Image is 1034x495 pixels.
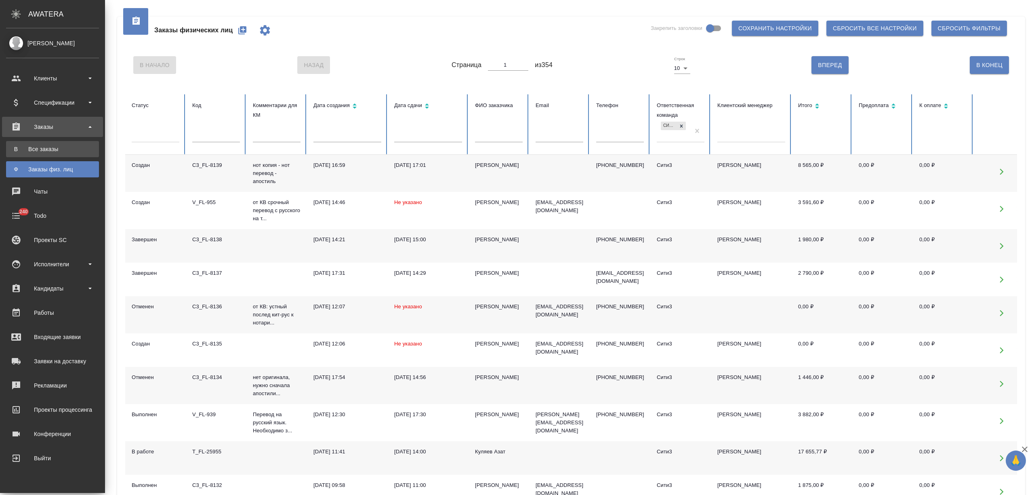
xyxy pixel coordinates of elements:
div: Комментарии для КМ [253,101,301,120]
a: Чаты [2,181,103,202]
div: Заказы [6,121,99,133]
p: нот копия - нот перевод - апостиль [253,161,301,185]
span: 240 [15,208,33,216]
p: [PHONE_NUMBER] [596,303,644,311]
div: [DATE] 12:06 [313,340,381,348]
td: 0,00 ₽ [792,333,852,367]
div: Заявки на доставку [6,355,99,367]
div: [PERSON_NAME] [475,198,523,206]
td: [PERSON_NAME] [711,367,792,404]
td: 0,00 ₽ [852,441,913,475]
div: Ответственная команда [657,101,704,120]
a: Выйти [2,448,103,468]
td: [PERSON_NAME] [711,229,792,263]
span: Не указано [394,199,422,205]
div: C3_FL-8139 [192,161,240,169]
div: Проекты SC [6,234,99,246]
button: Удалить [1011,200,1027,217]
div: [DATE] 14:29 [394,269,462,277]
a: 240Todo [2,206,103,226]
span: Сбросить все настройки [833,23,917,34]
div: Создан [132,340,179,348]
p: [PERSON_NAME][EMAIL_ADDRESS][DOMAIN_NAME] [536,411,583,435]
a: ФЗаказы физ. лиц [6,161,99,177]
div: Создан [132,198,179,206]
div: V_FL-955 [192,198,240,206]
div: Чаты [6,185,99,198]
div: Куляев Азат [475,448,523,456]
div: Сити3 [657,303,704,311]
button: Открыть [993,305,1010,321]
td: [PERSON_NAME] [711,404,792,441]
span: Сохранить настройки [738,23,812,34]
td: 0,00 ₽ [852,296,913,333]
p: нет оригинала, нужно сначала апостили... [253,373,301,398]
button: Вперед [811,56,848,74]
div: ФИО заказчика [475,101,523,110]
button: Открыть [993,342,1010,358]
div: Входящие заявки [6,331,99,343]
div: Заказы физ. лиц [10,165,95,173]
div: Выполнен [132,411,179,419]
td: 0,00 ₽ [913,367,973,404]
div: [DATE] 12:07 [313,303,381,311]
div: [DATE] 14:46 [313,198,381,206]
button: Удалить [1011,163,1027,180]
div: [DATE] 14:00 [394,448,462,456]
div: Все заказы [10,145,95,153]
div: Сортировка [394,101,462,112]
div: 10 [674,63,690,74]
div: C3_FL-8138 [192,236,240,244]
div: Спецификации [6,97,99,109]
div: [DATE] 12:30 [313,411,381,419]
button: Создать [233,21,252,40]
span: Страница [452,60,481,70]
td: 0,00 ₽ [913,404,973,441]
td: 0,00 ₽ [913,155,973,192]
div: Отменен [132,303,179,311]
button: Открыть [993,271,1010,288]
span: Не указано [394,341,422,347]
div: Исполнители [6,258,99,270]
td: 0,00 ₽ [913,333,973,367]
button: Открыть [993,413,1010,429]
button: Сбросить все настройки [826,21,923,36]
button: Открыть [993,375,1010,392]
div: Сортировка [798,101,846,112]
div: [PERSON_NAME] [475,236,523,244]
div: Сортировка [919,101,967,112]
p: [PHONE_NUMBER] [596,411,644,419]
td: 0,00 ₽ [852,333,913,367]
a: Конференции [2,424,103,444]
button: Открыть [993,450,1010,466]
div: [DATE] 09:58 [313,481,381,489]
p: [PHONE_NUMBER] [596,161,644,169]
div: [PERSON_NAME] [475,269,523,277]
div: Сортировка [859,101,906,112]
td: 3 591,60 ₽ [792,192,852,229]
div: Клиентский менеджер [717,101,785,110]
span: Не указано [394,303,422,310]
button: Сохранить настройки [732,21,818,36]
div: Отменен [132,373,179,381]
a: Проекты процессинга [2,400,103,420]
div: [DATE] 17:30 [394,411,462,419]
td: 1 446,00 ₽ [792,367,852,404]
button: Открыть [993,238,1010,254]
button: Сбросить фильтры [931,21,1007,36]
a: Заявки на доставку [2,351,103,371]
td: [PERSON_NAME] [711,333,792,367]
td: 0,00 ₽ [852,367,913,404]
a: Входящие заявки [2,327,103,347]
p: [PHONE_NUMBER] [596,373,644,381]
a: Работы [2,303,103,323]
div: Сити3 [657,198,704,206]
div: Создан [132,161,179,169]
td: 2 790,00 ₽ [792,263,852,296]
td: 0,00 ₽ [852,404,913,441]
div: [DATE] 14:56 [394,373,462,381]
button: Удалить [1011,413,1027,429]
div: Сити3 [657,340,704,348]
div: Todo [6,210,99,222]
div: Завершен [132,269,179,277]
